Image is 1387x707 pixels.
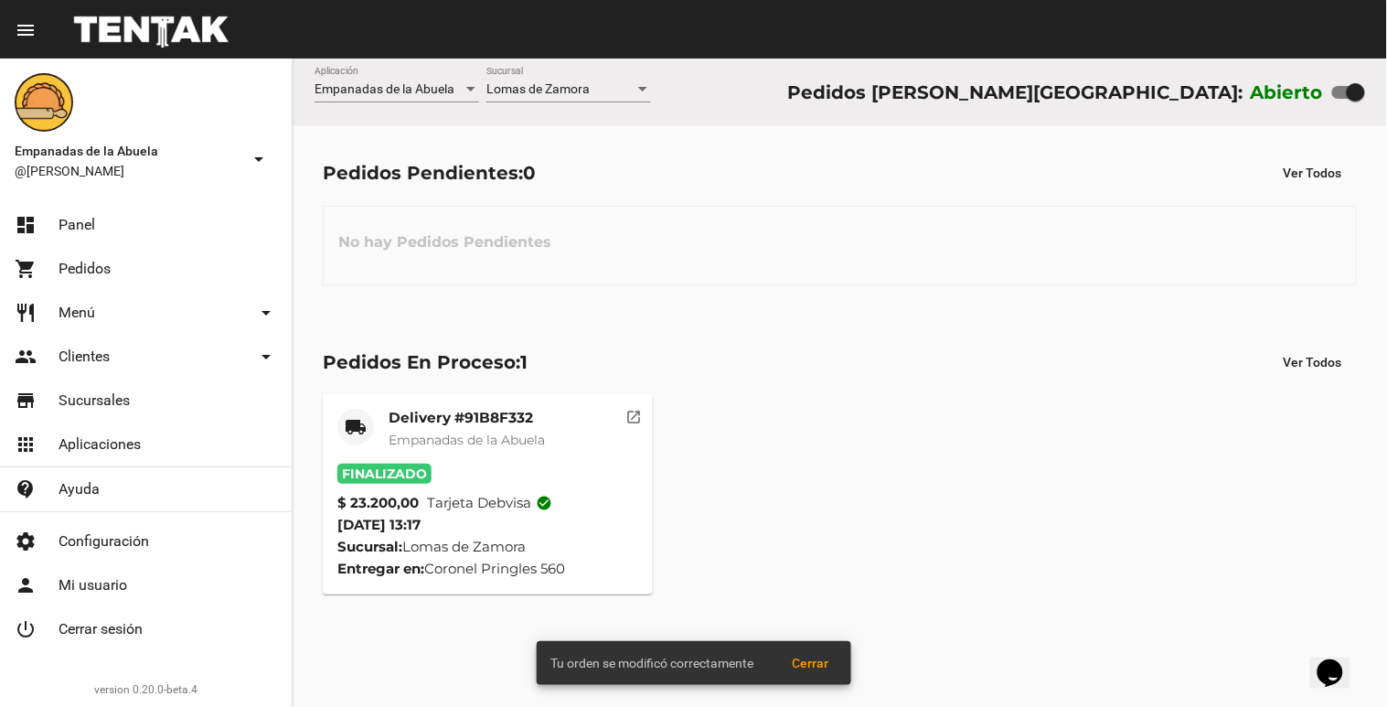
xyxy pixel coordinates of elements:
span: Finalizado [337,464,432,484]
mat-icon: person [15,574,37,596]
img: f0136945-ed32-4f7c-91e3-a375bc4bb2c5.png [15,73,73,132]
div: Coronel Pringles 560 [337,558,638,580]
button: Cerrar [778,647,844,680]
div: Lomas de Zamora [337,536,638,558]
span: @[PERSON_NAME] [15,162,240,180]
iframe: chat widget [1310,634,1369,689]
mat-icon: store [15,390,37,412]
span: Ver Todos [1284,166,1342,180]
span: Sucursales [59,391,130,410]
span: Mi usuario [59,576,127,595]
div: Pedidos En Proceso: [323,348,528,377]
mat-icon: arrow_drop_down [255,302,277,324]
mat-icon: check_circle [537,495,553,511]
span: Clientes [59,348,110,366]
span: Pedidos [59,260,111,278]
mat-icon: people [15,346,37,368]
span: Configuración [59,532,149,551]
label: Abierto [1251,78,1324,107]
strong: $ 23.200,00 [337,492,419,514]
span: Aplicaciones [59,435,141,454]
mat-card-title: Delivery #91B8F332 [389,409,545,427]
span: 1 [520,351,528,373]
button: Ver Todos [1269,346,1357,379]
mat-icon: dashboard [15,214,37,236]
span: Cerrar sesión [59,620,143,638]
span: Panel [59,216,95,234]
span: Empanadas de la Abuela [389,432,545,448]
mat-icon: power_settings_new [15,618,37,640]
mat-icon: shopping_cart [15,258,37,280]
mat-icon: arrow_drop_down [255,346,277,368]
mat-icon: restaurant [15,302,37,324]
span: Empanadas de la Abuela [315,81,454,96]
mat-icon: open_in_new [626,406,643,423]
span: Menú [59,304,95,322]
div: Pedidos [PERSON_NAME][GEOGRAPHIC_DATA]: [787,78,1243,107]
button: Ver Todos [1269,156,1357,189]
mat-icon: settings [15,530,37,552]
span: Lomas de Zamora [486,81,590,96]
span: Empanadas de la Abuela [15,140,240,162]
span: Ver Todos [1284,355,1342,370]
span: Tarjeta debvisa [427,492,553,514]
span: 0 [523,162,536,184]
h3: No hay Pedidos Pendientes [324,215,566,270]
span: Cerrar [793,656,829,670]
mat-icon: arrow_drop_down [248,148,270,170]
div: version 0.20.0-beta.4 [15,680,277,699]
strong: Sucursal: [337,538,402,555]
span: Tu orden se modificó correctamente [551,654,754,672]
strong: Entregar en: [337,560,424,577]
mat-icon: apps [15,434,37,455]
mat-icon: contact_support [15,478,37,500]
span: [DATE] 13:17 [337,516,421,533]
span: Ayuda [59,480,100,498]
div: Pedidos Pendientes: [323,158,536,187]
mat-icon: menu [15,19,37,41]
mat-icon: local_shipping [345,416,367,438]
